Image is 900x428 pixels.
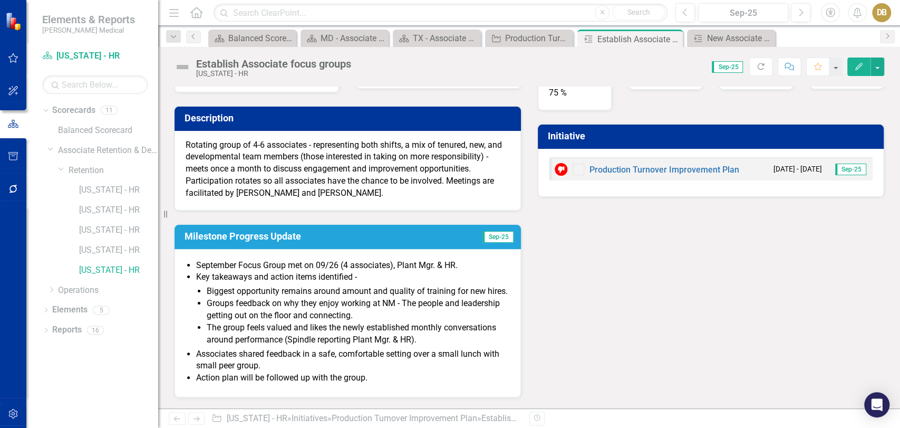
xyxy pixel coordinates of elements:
li: Associates shared feedback in a safe, comfortable setting over a small lunch with small peer group. [196,348,510,373]
h3: Milestone Progress Update [185,231,443,242]
li: Key takeaways and action items identified - [196,271,510,346]
a: Retention [69,165,158,177]
div: 5 [93,306,110,315]
a: MD - Associate Retention [303,32,386,45]
li: Biggest opportunity remains around amount and quality of training for new hires. [207,286,510,298]
div: Establish Associate focus groups [597,33,680,46]
div: Establish Associate focus groups [196,58,351,70]
li: Groups feedback on why they enjoy working at NM - The people and leadership getting out on the fl... [207,298,510,322]
a: [US_STATE] - HR [79,184,158,196]
a: Scorecards [52,104,95,117]
a: New Associate Huddles (<90 days) [690,32,772,45]
input: Search ClearPoint... [214,4,667,22]
a: Associate Retention & Development [58,145,158,157]
a: [US_STATE] - HR [79,204,158,216]
h3: Description [185,113,515,123]
img: Not Defined [174,59,191,75]
img: Below Target [555,163,567,176]
div: TX - Associate Retention [413,32,478,45]
span: Search [627,8,650,16]
a: TX - Associate Retention [395,32,478,45]
a: Balanced Scorecard [58,125,158,137]
a: Reports [52,324,82,336]
div: 75 % [538,79,612,110]
p: Rotating group of 4-6 associates - representing both shifts, a mix of tenured, new, and developme... [186,139,510,199]
div: 16 [87,326,104,335]
li: The group feels valued and likes the newly established monthly conversations around performance (... [207,322,510,346]
span: Sep-25 [712,61,743,73]
a: Elements [52,304,88,316]
span: Sep-25 [482,231,514,243]
a: [US_STATE] - HR [79,224,158,236]
span: Sep-25 [835,164,866,175]
h3: Initiative [548,131,878,141]
li: Action plan will be followed up with the group. [196,372,510,384]
a: [US_STATE] - HR [42,50,148,62]
input: Search Below... [42,75,148,94]
a: Production Turnover Improvement Plan [332,413,477,423]
a: Production Turnover Improvement Plan [589,165,739,175]
small: [PERSON_NAME] Medical [42,26,135,34]
a: Balanced Scorecard Welcome Page [211,32,294,45]
a: [US_STATE] - HR [79,264,158,277]
small: [DATE] - [DATE] [773,164,822,174]
li: September Focus Group met on 09/26 (4 associates), Plant Mgr. & HR. [196,260,510,272]
div: MD - Associate Retention [321,32,386,45]
div: » » » [211,413,521,425]
a: Initiatives [292,413,327,423]
div: New Associate Huddles (<90 days) [707,32,772,45]
div: [US_STATE] - HR [196,70,351,78]
div: Sep-25 [702,7,785,20]
div: 11 [101,106,118,115]
button: Sep-25 [698,3,788,22]
button: Search [612,5,665,20]
div: Production Turnover Improvement Plan [505,32,570,45]
a: Production Turnover Improvement Plan [488,32,570,45]
a: Operations [58,284,158,297]
img: ClearPoint Strategy [5,12,24,31]
div: Open Intercom Messenger [864,392,889,417]
button: DB [872,3,891,22]
span: Elements & Reports [42,13,135,26]
div: Balanced Scorecard Welcome Page [228,32,294,45]
a: [US_STATE] - HR [79,244,158,256]
div: Establish Associate focus groups [481,413,605,423]
a: [US_STATE] - HR [227,413,287,423]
